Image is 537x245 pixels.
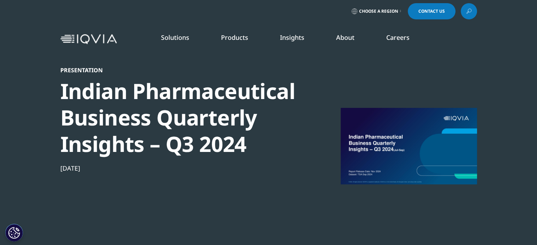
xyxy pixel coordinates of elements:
[120,23,477,56] nav: Primary
[418,9,445,13] span: Contact Us
[5,224,23,241] button: Cookies Settings
[60,164,303,172] div: [DATE]
[408,3,455,19] a: Contact Us
[280,33,304,42] a: Insights
[60,78,303,157] div: Indian Pharmaceutical Business Quarterly Insights – Q3 2024
[221,33,248,42] a: Products
[161,33,189,42] a: Solutions
[60,34,117,44] img: IQVIA Healthcare Information Technology and Pharma Clinical Research Company
[60,67,303,74] div: Presentation
[359,8,398,14] span: Choose a Region
[386,33,410,42] a: Careers
[336,33,354,42] a: About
